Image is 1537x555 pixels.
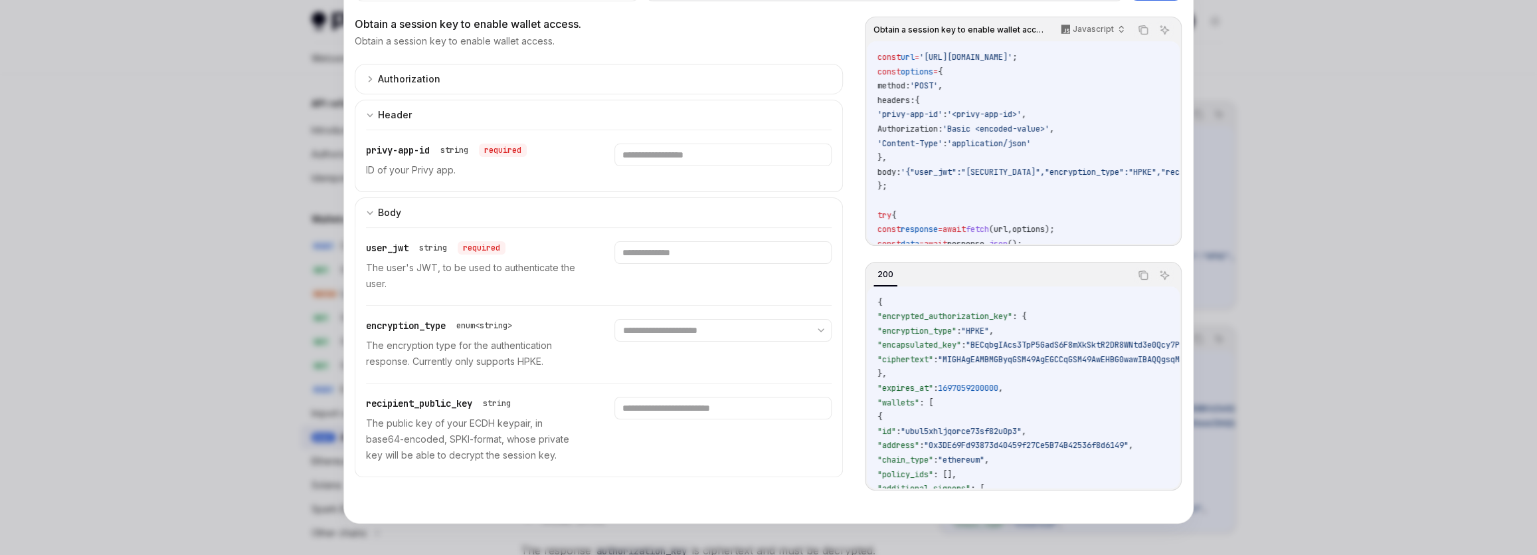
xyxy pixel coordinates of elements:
span: . [984,239,989,249]
span: await [943,224,966,235]
span: 'POST' [910,80,938,91]
div: enum<string> [456,320,512,331]
p: Obtain a session key to enable wallet access. [355,35,555,48]
span: 'privy-app-id' [877,109,943,120]
button: Copy the contents from the code block [1134,267,1152,284]
span: data [901,239,919,249]
button: expand input section [355,64,843,94]
span: "BECqbgIAcs3TpP5GadS6F8mXkSktR2DR8WNtd3e0Qcy7PpoRHEygpzjFWttntS+SEM3VSr4Thewh18ZP9chseLE=" [966,340,1384,350]
span: const [877,52,901,62]
span: { [877,297,882,308]
span: }, [877,152,887,163]
span: url [901,52,915,62]
span: ); [1045,224,1054,235]
span: try [877,210,891,221]
span: : [896,426,901,437]
p: The encryption type for the authentication response. Currently only supports HPKE. [366,338,583,370]
span: "0x3DE69Fd93873d40459f27Ce5B74B42536f8d6149" [924,440,1129,451]
span: , [1022,109,1026,120]
span: , [984,455,989,465]
span: }, [877,368,887,379]
span: , [1049,124,1054,134]
button: Javascript [1053,19,1130,41]
span: 1697059200000 [938,383,998,393]
span: options [1012,224,1045,235]
span: , [998,383,1003,393]
span: , [989,326,994,336]
span: { [915,95,919,106]
span: : [961,340,966,350]
span: , [1022,426,1026,437]
div: required [458,241,505,255]
div: privy-app-id [366,144,527,157]
span: "HPKE" [961,326,989,336]
button: expand input section [355,100,843,130]
div: Body [378,205,401,221]
span: body: [877,167,901,177]
span: , [938,80,943,91]
div: string [419,243,447,253]
span: { [891,210,896,221]
span: url [994,224,1008,235]
div: required [479,144,527,157]
span: "encapsulated_key" [877,340,961,350]
button: expand input section [355,197,843,227]
span: recipient_public_key [366,397,472,409]
span: ( [989,224,994,235]
div: string [440,145,468,156]
span: : [943,138,947,149]
div: Header [378,107,412,123]
div: encryption_type [366,319,517,332]
span: "ubul5xhljqorce73sf82u0p3" [901,426,1022,437]
span: 'Content-Type' [877,138,943,149]
span: { [938,66,943,77]
span: privy-app-id [366,144,430,156]
span: '<privy-app-id>' [947,109,1022,120]
div: 200 [873,267,897,282]
span: = [919,239,924,249]
span: ; [1012,52,1017,62]
span: response [947,239,984,249]
span: , [1129,440,1133,451]
span: = [938,224,943,235]
div: string [483,398,511,409]
span: "address" [877,440,919,451]
span: , [1008,224,1012,235]
span: user_jwt [366,242,408,254]
span: const [877,66,901,77]
span: "id" [877,426,896,437]
span: Authorization: [877,124,943,134]
button: Ask AI [1156,21,1173,39]
span: await [924,239,947,249]
span: json [989,239,1008,249]
span: "chain_type" [877,455,933,465]
div: Authorization [378,71,440,87]
span: : { [1012,311,1026,322]
div: recipient_public_key [366,397,516,410]
span: : [ [919,397,933,408]
span: : [919,440,924,451]
span: 'Basic <encoded-value>' [943,124,1049,134]
span: = [915,52,919,62]
span: : [956,326,961,336]
p: Javascript [1073,24,1114,35]
span: headers: [877,95,915,106]
span: : [ [970,483,984,494]
span: response [901,224,938,235]
button: Copy the contents from the code block [1134,21,1152,39]
span: }; [877,181,887,191]
span: : [933,455,938,465]
span: = [933,66,938,77]
span: Obtain a session key to enable wallet access. [873,25,1048,35]
span: encryption_type [366,320,446,332]
span: "policy_ids" [877,469,933,480]
span: : [933,354,938,365]
div: Obtain a session key to enable wallet access. [355,16,843,32]
span: options [901,66,933,77]
span: "ethereum" [938,455,984,465]
span: { [877,411,882,422]
span: : [933,383,938,393]
span: const [877,239,901,249]
span: "expires_at" [877,383,933,393]
span: "wallets" [877,397,919,408]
